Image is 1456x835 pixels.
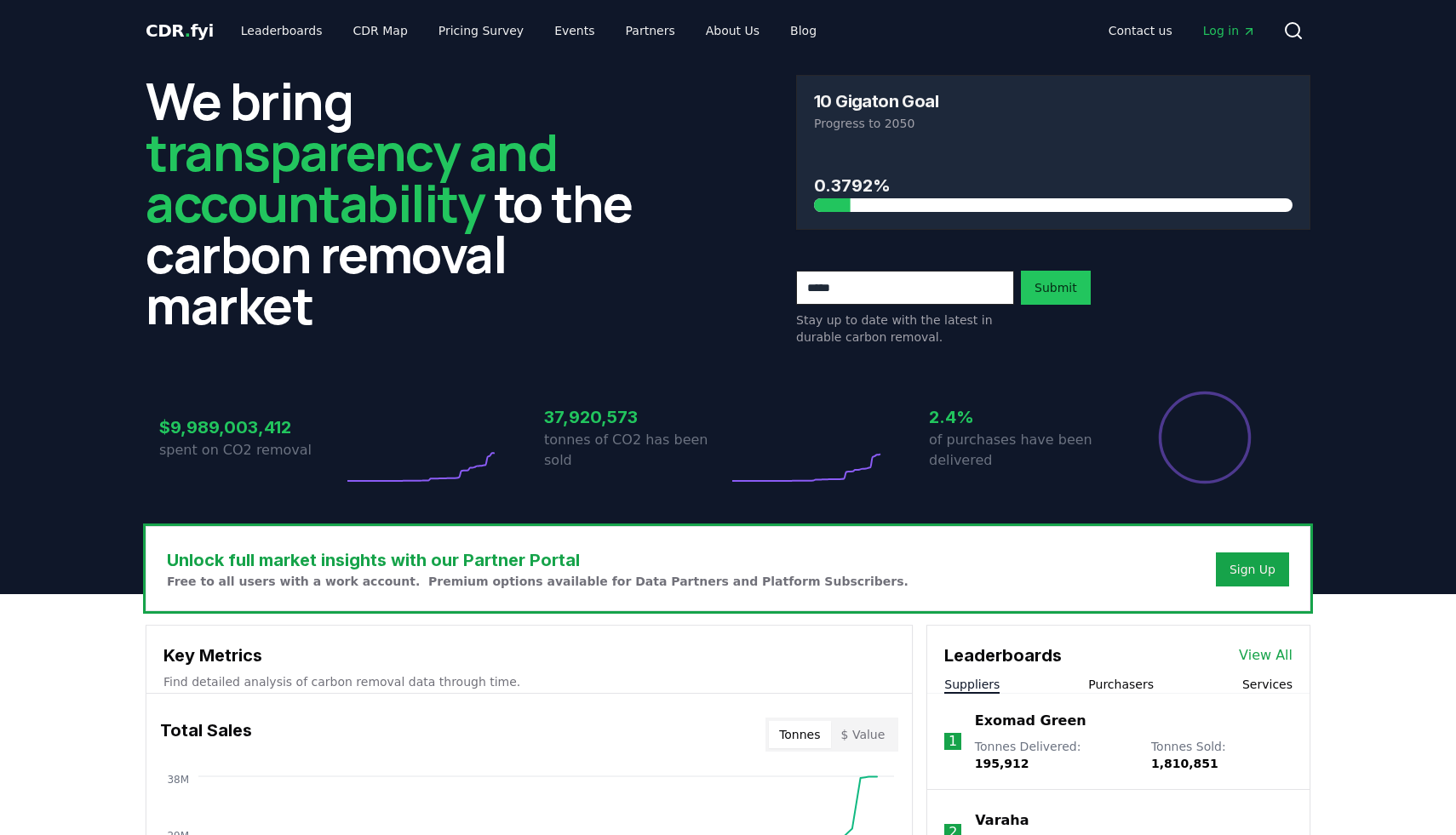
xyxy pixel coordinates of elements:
a: Sign Up [1230,561,1275,578]
a: CDR.fyi [146,19,214,43]
a: About Us [692,15,773,46]
button: Purchasers [1088,676,1154,693]
p: Stay up to date with the latest in durable carbon removal. [796,312,1014,346]
p: of purchases have been delivered [929,430,1113,471]
h3: Key Metrics [163,643,895,668]
a: Partners [612,15,689,46]
h3: $9,989,003,412 [159,415,343,440]
p: spent on CO2 removal [159,440,343,460]
p: Tonnes Sold : [1151,738,1293,772]
button: Services [1242,676,1293,693]
p: 1 [949,731,957,752]
p: tonnes of CO2 has been sold [544,430,728,471]
a: Pricing Survey [425,15,537,46]
h3: 0.3792% [814,173,1293,198]
span: CDR fyi [146,20,214,41]
tspan: 38M [167,774,189,786]
h3: Leaderboards [944,643,1062,668]
nav: Main [1095,15,1270,46]
a: Log in [1189,15,1270,46]
p: Find detailed analysis of carbon removal data through time. [163,673,895,690]
a: View All [1239,645,1293,666]
a: Blog [777,15,830,46]
h3: 37,920,573 [544,404,728,430]
button: Sign Up [1216,552,1289,586]
h3: Unlock full market insights with our Partner Portal [167,547,909,573]
p: Free to all users with a work account. Premium options available for Data Partners and Platform S... [167,573,909,590]
a: CDR Map [340,15,421,46]
div: Percentage of sales delivered [1157,390,1253,485]
span: 1,810,851 [1151,757,1218,770]
a: Exomad Green [975,711,1086,731]
nav: Main [227,15,830,46]
p: Progress to 2050 [814,115,1293,132]
span: . [185,20,191,41]
h3: 2.4% [929,404,1113,430]
a: Leaderboards [227,15,336,46]
button: Tonnes [769,721,830,748]
a: Varaha [975,810,1029,831]
span: transparency and accountability [146,117,557,237]
a: Contact us [1095,15,1186,46]
span: Log in [1203,22,1256,39]
h2: We bring to the carbon removal market [146,75,660,330]
span: 195,912 [975,757,1029,770]
h3: Total Sales [160,718,252,752]
h3: 10 Gigaton Goal [814,93,938,110]
button: Suppliers [944,676,1000,693]
p: Tonnes Delivered : [975,738,1134,772]
button: $ Value [831,721,896,748]
a: Events [541,15,608,46]
button: Submit [1021,271,1091,305]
